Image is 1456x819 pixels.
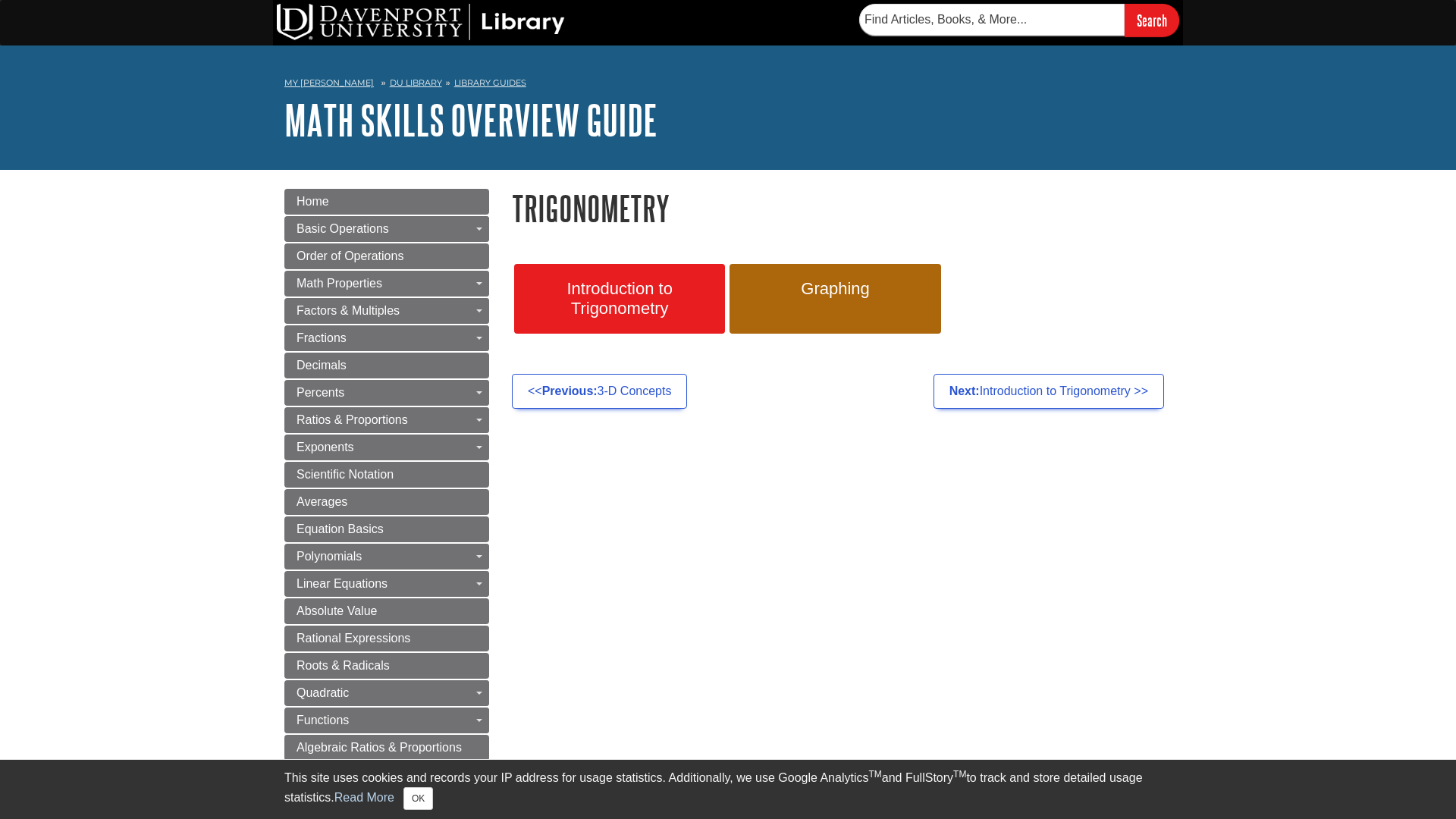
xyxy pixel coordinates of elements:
span: Equation Basics [297,522,384,535]
nav: breadcrumb [284,73,1172,97]
a: Factors & Multiples [284,298,489,324]
a: Functions [284,708,489,733]
a: Home [284,189,489,215]
a: Graphing [730,264,940,334]
span: Decimals [297,359,347,372]
a: Library Guides [454,77,526,88]
a: DU Library [390,77,442,88]
strong: Next: [949,384,980,397]
a: Introduction to Trigonometry [514,264,725,334]
a: Percents [284,380,489,406]
a: Polynomials [284,544,489,570]
a: Quadratic [284,680,489,706]
a: <<Previous:3-D Concepts [512,374,687,409]
sup: TM [868,769,881,780]
a: Read More [334,791,394,804]
span: Absolute Value [297,604,377,617]
a: Next:Introduction to Trigonometry >> [934,374,1164,409]
span: Roots & Radicals [297,659,390,672]
div: This site uses cookies and records your IP address for usage statistics. Additionally, we use Goo... [284,769,1172,810]
a: Exponents [284,435,489,460]
a: Equation Basics [284,516,489,542]
img: DU Library [277,4,565,40]
span: Order of Operations [297,249,403,262]
a: Basic Operations [284,216,489,242]
form: Searches DU Library's articles, books, and more [859,4,1179,36]
input: Find Articles, Books, & More... [859,4,1125,36]
span: Math Properties [297,277,382,290]
span: Functions [297,714,349,726]
a: Linear Equations [284,571,489,597]
strong: Previous: [542,384,598,397]
a: Averages [284,489,489,515]
a: Order of Operations [284,243,489,269]
span: Percents [297,386,344,399]
a: Decimals [284,353,489,378]
h1: Trigonometry [512,189,1172,227]
span: Introduction to Trigonometry [526,279,714,318]
span: Home [297,195,329,208]
span: Quadratic [297,686,349,699]
span: Graphing [741,279,929,299]
a: Roots & Radicals [284,653,489,679]
span: Algebraic Ratios & Proportions [297,741,462,754]
a: Math Skills Overview Guide [284,96,657,143]
a: Ratios & Proportions [284,407,489,433]
button: Close [403,787,433,810]
input: Search [1125,4,1179,36]
span: Basic Operations [297,222,389,235]
a: Absolute Value [284,598,489,624]
a: Fractions [284,325,489,351]
span: Linear Equations [297,577,388,590]
a: Rational Expressions [284,626,489,651]
sup: TM [953,769,966,780]
a: Algebraic Ratios & Proportions [284,735,489,761]
span: Scientific Notation [297,468,394,481]
a: Math Properties [284,271,489,297]
span: Ratios & Proportions [297,413,408,426]
span: Factors & Multiples [297,304,400,317]
span: Exponents [297,441,354,453]
span: Rational Expressions [297,632,410,645]
span: Polynomials [297,550,362,563]
span: Fractions [297,331,347,344]
a: My [PERSON_NAME] [284,77,374,89]
a: Scientific Notation [284,462,489,488]
span: Averages [297,495,347,508]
